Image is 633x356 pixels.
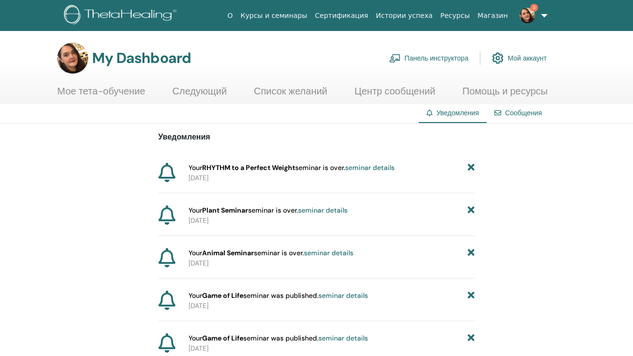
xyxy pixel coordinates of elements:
a: Мое тета-обучение [57,85,145,104]
strong: Plant Seminar [202,206,248,215]
span: Your seminar was published. [189,333,368,343]
img: chalkboard-teacher.svg [389,54,401,62]
a: Магазин [474,7,511,25]
a: Сертификация [311,7,372,25]
a: О [223,7,237,25]
a: Истории успеха [372,7,437,25]
a: Список желаний [254,85,328,104]
p: [DATE] [189,173,475,183]
p: [DATE] [189,216,475,226]
p: [DATE] [189,343,475,354]
a: Курсы и семинары [237,7,311,25]
a: Панель инструктора [389,47,469,69]
strong: Game of Life [202,291,243,300]
strong: RHYTHM to a Perfect Weight [202,163,295,172]
img: cog.svg [492,50,504,66]
a: seminar details [304,248,353,257]
a: Ресурсы [437,7,474,25]
a: Следующий [173,85,227,104]
a: seminar details [318,291,368,300]
span: Your seminar is over. [189,248,353,258]
a: Центр сообщений [354,85,435,104]
strong: Animal Seminar [202,248,254,257]
a: Мой аккаунт [492,47,547,69]
a: Помощь и ресурсы [462,85,548,104]
a: seminar details [298,206,348,215]
strong: Game of Life [202,334,243,342]
span: Your seminar is over. [189,163,395,173]
p: Уведомления [158,131,475,143]
span: Уведомления [436,108,479,117]
img: default.jpg [57,43,88,74]
p: [DATE] [189,258,475,268]
span: Your seminar is over. [189,205,348,216]
a: Сообщения [505,108,542,117]
p: [DATE] [189,301,475,311]
a: seminar details [345,163,395,172]
img: default.jpg [520,8,535,23]
img: logo.png [64,5,180,27]
h3: My Dashboard [92,49,191,67]
a: seminar details [318,334,368,342]
span: 3 [530,4,538,12]
span: Your seminar was published. [189,291,368,301]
